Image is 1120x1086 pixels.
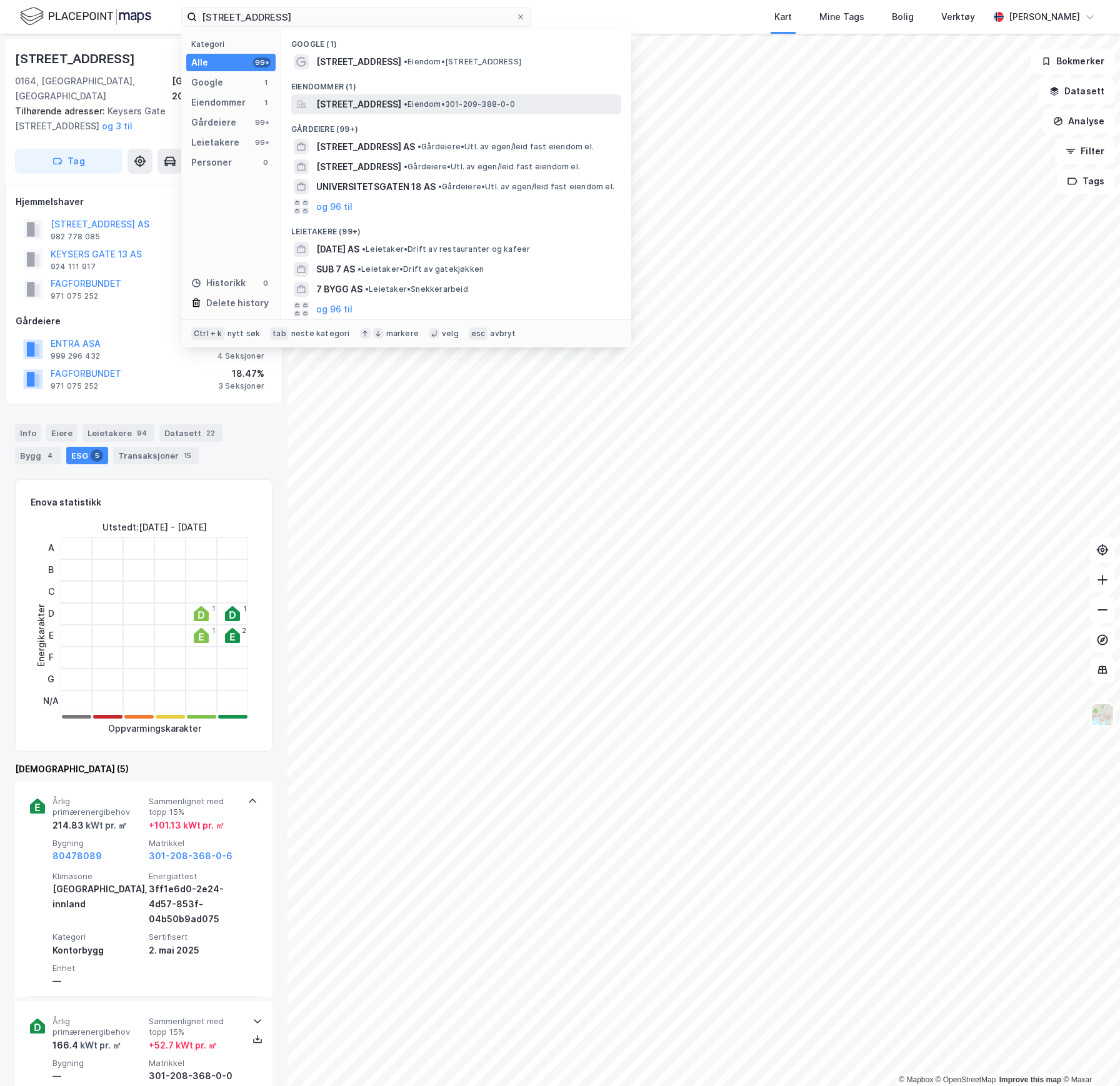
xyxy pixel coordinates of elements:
div: ESG [66,447,108,464]
span: • [362,244,366,254]
span: Årlig primærenergibehov [52,796,144,818]
img: logo.f888ab2527a4732fd821a326f86c7f29.svg [20,6,151,27]
div: 3 Seksjoner [218,381,264,391]
div: Hjemmelshaver [16,194,272,209]
span: [DATE] AS [316,242,359,257]
span: Sertifisert [149,932,240,942]
div: Bolig [892,9,914,24]
button: Bokmerker [1031,49,1115,74]
div: 2. mai 2025 [149,943,240,958]
div: 1 [212,627,215,634]
span: • [404,57,407,66]
div: 924 111 917 [51,262,96,272]
div: nytt søk [227,329,261,339]
span: Sammenlignet med topp 15% [149,796,240,818]
div: Utstedt : [DATE] - [DATE] [102,520,207,535]
div: 99+ [253,57,271,67]
button: og 96 til [316,199,352,214]
button: Tag [15,149,122,174]
div: Leietakere [82,424,154,442]
button: 301-208-368-0-6 [149,849,232,864]
div: 0 [261,278,271,288]
div: A [43,537,59,559]
span: Leietaker • Drift av restauranter og kafeer [362,244,530,254]
div: Leietakere [191,135,239,150]
div: Verktøy [941,9,975,24]
span: 7 BYGG AS [316,282,362,297]
div: Eiendommer (1) [281,72,631,94]
div: Enova statistikk [31,495,101,510]
span: Matrikkel [149,1058,240,1069]
div: Google (1) [281,29,631,52]
span: Eiendom • 301-209-388-0-0 [404,99,515,109]
div: [PERSON_NAME] [1009,9,1080,24]
div: Kontrollprogram for chat [1057,1026,1120,1086]
div: E [43,625,59,647]
div: Alle [191,55,208,70]
span: Gårdeiere • Utl. av egen/leid fast eiendom el. [438,182,614,192]
div: kWt pr. ㎡ [84,818,127,833]
div: Kontorbygg [52,943,144,958]
div: Mine Tags [819,9,864,24]
div: 4 Seksjoner [217,351,264,361]
div: G [43,669,59,690]
div: Eiendommer [191,95,246,110]
div: Gårdeiere [191,115,236,130]
span: • [417,142,421,151]
span: Klimasone [52,871,144,882]
span: Enhet [52,963,144,974]
button: Datasett [1039,79,1115,104]
div: Info [15,424,41,442]
span: • [365,284,369,294]
div: N/A [43,690,59,712]
img: Z [1091,703,1114,727]
div: Eiere [46,424,77,442]
div: D [43,603,59,625]
button: Tags [1057,169,1115,194]
div: [GEOGRAPHIC_DATA], innland [52,882,144,912]
div: markere [386,329,419,339]
div: 3ff1e6d0-2e24-4d57-853f-04b50b9ad075 [149,882,240,927]
div: Google [191,75,223,90]
div: 18.47% [218,366,264,381]
div: 999 296 432 [51,351,100,361]
span: • [404,99,407,109]
div: B [43,559,59,581]
span: SUB 7 AS [316,262,355,277]
span: Gårdeiere • Utl. av egen/leid fast eiendom el. [404,162,580,172]
div: Personer [191,155,232,170]
div: [STREET_ADDRESS] [15,49,137,69]
span: • [357,264,361,274]
div: tab [270,327,289,340]
button: Filter [1055,139,1115,164]
div: Leietakere (99+) [281,217,631,239]
span: Gårdeiere • Utl. av egen/leid fast eiendom el. [417,142,594,152]
div: F [43,647,59,669]
div: velg [442,329,459,339]
div: [DEMOGRAPHIC_DATA] (5) [15,762,272,777]
div: Historikk [191,276,246,291]
a: Improve this map [999,1075,1061,1084]
div: Transaksjoner [113,447,199,464]
span: Bygning [52,1058,144,1069]
div: 166.4 [52,1038,121,1053]
div: Energikarakter [34,604,49,667]
div: Ctrl + k [191,327,225,340]
span: Energiattest [149,871,240,882]
button: og 96 til [316,302,352,317]
div: Datasett [159,424,222,442]
span: Leietaker • Snekkerarbeid [365,284,468,294]
button: Analyse [1042,109,1115,134]
span: • [404,162,407,171]
div: 1 [212,605,215,612]
div: — [52,974,144,989]
iframe: Chat Widget [1057,1026,1120,1086]
div: C [43,581,59,603]
div: 99+ [253,117,271,127]
div: neste kategori [291,329,350,339]
span: Sammenlignet med topp 15% [149,1016,240,1038]
div: 1 [243,605,246,612]
div: 971 075 252 [51,381,98,391]
div: [GEOGRAPHIC_DATA], 208/368 [172,74,272,104]
div: 0164, [GEOGRAPHIC_DATA], [GEOGRAPHIC_DATA] [15,74,172,104]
